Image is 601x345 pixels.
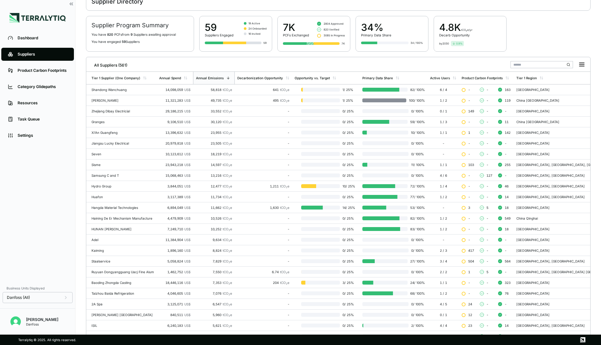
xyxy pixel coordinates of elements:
span: - [505,238,507,242]
span: tCO e [223,120,232,124]
span: - [486,249,488,252]
span: tCO e [223,184,232,188]
div: 59 [263,41,267,45]
span: 24 Onboarded [248,27,267,31]
div: Haining De Er Mechanism Manufacture [91,216,154,220]
span: tCO e [223,259,232,263]
div: - [237,238,289,242]
div: 9,106,510 [159,120,190,124]
sub: 2 [286,100,287,103]
sub: 2 [286,186,287,189]
div: Ruyuan Dongyangguang Uacj Fine Alum [91,270,154,274]
div: Category Glidepaths [18,84,67,89]
span: tCO e [223,163,232,167]
span: 119 [505,98,510,102]
div: 8,824 [196,249,232,252]
span: US$ [184,227,190,231]
sub: 2 [229,175,230,178]
div: 11,384,904 [159,238,190,242]
span: 504 [468,259,474,263]
div: Staalservice [91,259,154,263]
span: tCO₂e/yr [461,28,472,32]
div: HUNAN [PERSON_NAME] [91,227,154,231]
sub: 2 [229,154,230,157]
span: 5 [486,206,488,210]
span: - [505,109,507,113]
span: 163 [505,88,510,92]
span: US$ [184,173,190,177]
div: 1 / 1 [430,131,456,134]
div: Opportunity vs. Target [295,76,330,80]
div: 1,211 [237,184,289,188]
span: 417 [468,249,474,252]
span: 59 / 100 % [408,120,425,124]
div: 13,396,632 [159,131,190,134]
span: tCO e [223,206,232,210]
div: 9,634 [196,238,232,242]
sub: 2 [229,250,230,253]
div: 23,505 [196,141,232,145]
div: 7,829 [196,259,232,263]
div: Annual Spend [159,76,181,80]
div: 6 / 4 [430,88,456,92]
div: 5,058,824 [159,259,190,263]
span: 0 / 25 % [340,109,357,113]
div: Tier 1 Region [516,76,537,80]
span: US$ [184,131,190,134]
div: Task Queue [18,117,67,122]
span: 564 [505,259,510,263]
div: - [430,141,456,145]
span: 2804 Approved [324,22,343,26]
span: 77 / 100 % [408,195,425,199]
div: 1 / 3 [430,120,456,124]
div: Shandong Wanchuang [91,88,154,92]
sub: 2 [229,186,230,189]
span: tCO e [280,270,289,274]
div: Primary Data Share [361,33,391,37]
span: tCO e [280,206,289,210]
span: - [486,88,488,92]
div: 1,462,752 [159,270,190,274]
img: Nitin Shetty [10,316,21,327]
sub: 2 [229,229,230,232]
div: 1 / 1 [430,163,456,167]
span: - [468,173,470,177]
span: 59 [122,40,126,44]
span: - [486,238,488,242]
div: 7K [283,21,309,33]
button: Open user button [8,314,23,329]
div: Tier 1 Supplier (One Company) [91,76,140,80]
span: - [468,216,470,220]
div: 58,818 [196,88,232,92]
div: 4 / 6 [430,173,456,177]
span: 10 / 100 % [408,131,425,134]
span: - [505,141,507,145]
span: 10 / 25 % [340,184,357,188]
div: Product Carbon Footprints [18,68,67,73]
span: US$ [184,163,190,167]
div: - [237,141,289,145]
span: - [486,163,488,167]
div: 1 / 4 [430,184,456,188]
div: Active Users [430,76,450,80]
span: 0 / 25 % [340,141,357,145]
span: 0 / 25 % [340,195,357,199]
div: 1 / 2 [430,216,456,220]
div: 23,943,218 [159,163,190,167]
span: 83 / 100 % [408,227,425,231]
div: Adel [91,238,154,242]
span: - [486,227,488,231]
span: 46 [505,184,509,188]
sub: 2 [229,197,230,199]
div: 1,630 [237,206,289,210]
div: 18,219 [196,152,232,156]
img: Logo [9,13,66,23]
div: 1,896,160 [159,249,190,252]
div: - [237,259,289,263]
span: 27 / 100 % [408,259,425,263]
div: 49,735 [196,98,232,102]
div: 11,321,283 [159,98,190,102]
span: tCO e [223,216,232,220]
div: 11,734 [196,195,232,199]
span: - [468,120,470,124]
